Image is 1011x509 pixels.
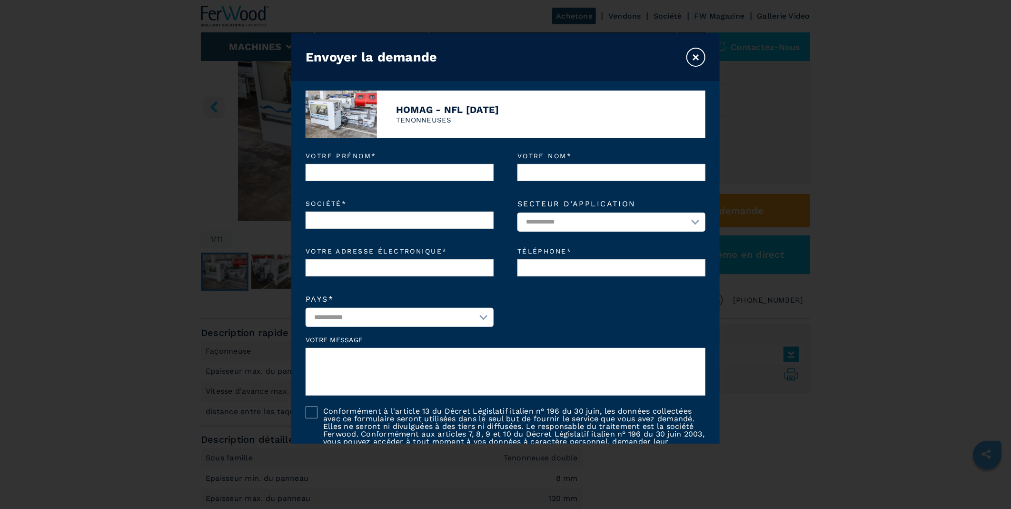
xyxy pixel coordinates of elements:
button: × [686,48,705,67]
img: image [306,91,377,138]
em: Société [306,200,494,207]
p: TENONNEUSES [396,115,499,125]
input: Téléphone* [517,259,705,276]
em: Votre nom [517,153,705,159]
em: Téléphone [517,248,705,254]
label: Votre Message [306,336,705,343]
input: Votre prénom* [306,164,494,181]
label: Secteur d'application [517,200,705,208]
input: Votre adresse électronique* [306,259,494,276]
input: Votre nom* [517,164,705,181]
input: Société* [306,212,494,229]
em: Votre adresse électronique [306,248,494,254]
em: Votre prénom [306,153,494,159]
h3: Envoyer la demande [306,50,437,65]
label: Conformément à l'article 13 du Décret Législatif italien n° 196 du 30 juin, les données collectée... [317,407,705,453]
label: Pays [306,295,494,303]
h4: HOMAG - NFL [DATE] [396,104,499,115]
